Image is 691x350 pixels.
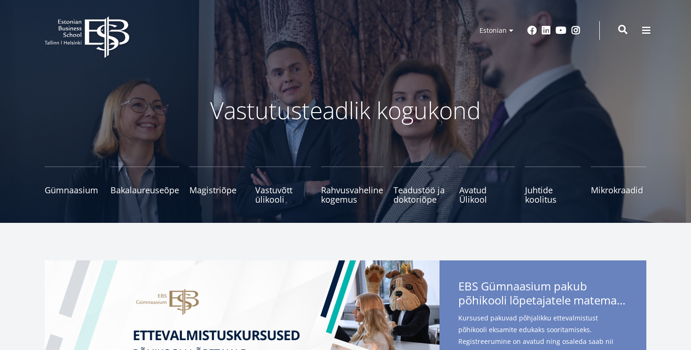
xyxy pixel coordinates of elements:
[255,167,311,204] a: Vastuvõtt ülikooli
[459,167,515,204] a: Avatud Ülikool
[571,26,581,35] a: Instagram
[110,185,179,195] span: Bakalaureuseõpe
[45,167,100,204] a: Gümnaasium
[321,185,383,204] span: Rahvusvaheline kogemus
[393,185,449,204] span: Teadustöö ja doktoriõpe
[525,185,581,204] span: Juhtide koolitus
[556,26,566,35] a: Youtube
[591,185,646,195] span: Mikrokraadid
[189,185,245,195] span: Magistriõpe
[542,26,551,35] a: Linkedin
[45,185,100,195] span: Gümnaasium
[321,167,383,204] a: Rahvusvaheline kogemus
[591,167,646,204] a: Mikrokraadid
[525,167,581,204] a: Juhtide koolitus
[458,293,628,307] span: põhikooli lõpetajatele matemaatika- ja eesti keele kursuseid
[527,26,537,35] a: Facebook
[189,167,245,204] a: Magistriõpe
[96,96,595,124] p: Vastutusteadlik kogukond
[255,185,311,204] span: Vastuvõtt ülikooli
[458,279,628,310] span: EBS Gümnaasium pakub
[110,167,179,204] a: Bakalaureuseõpe
[459,185,515,204] span: Avatud Ülikool
[393,167,449,204] a: Teadustöö ja doktoriõpe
